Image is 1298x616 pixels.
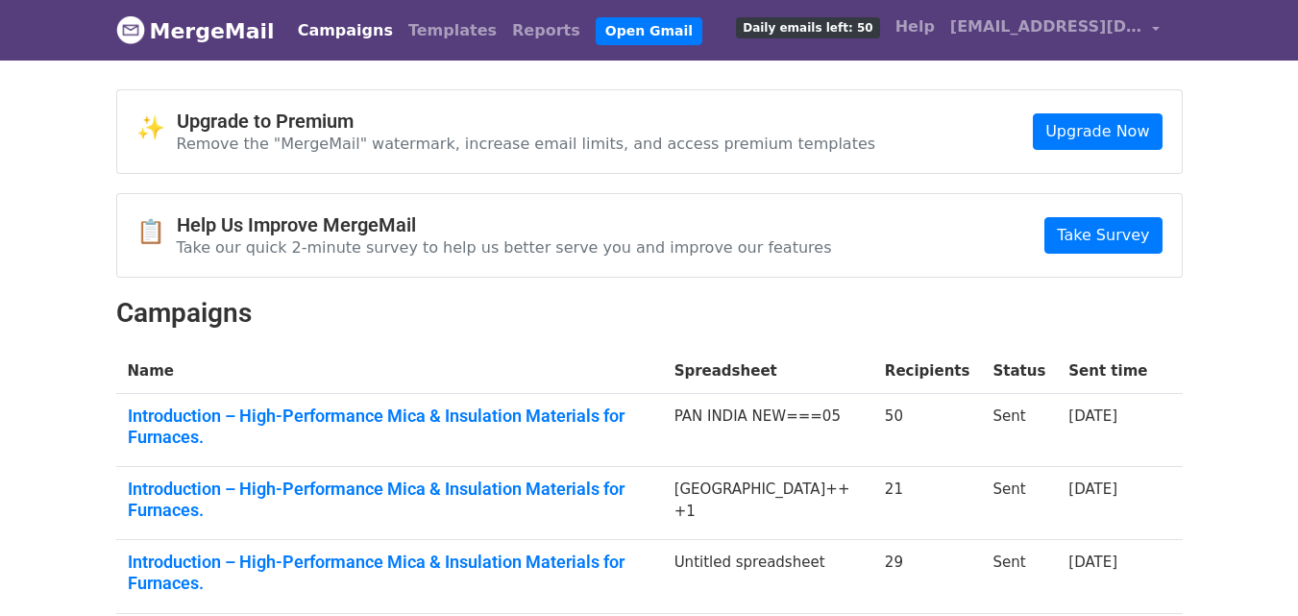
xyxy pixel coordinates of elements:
[873,540,982,613] td: 29
[177,237,832,258] p: Take our quick 2-minute survey to help us better serve you and improve our features
[116,297,1183,330] h2: Campaigns
[116,11,275,51] a: MergeMail
[128,552,651,593] a: Introduction – High-Performance Mica & Insulation Materials for Furnaces.
[1057,349,1159,394] th: Sent time
[1068,480,1117,498] a: [DATE]
[981,349,1057,394] th: Status
[888,8,943,46] a: Help
[136,114,177,142] span: ✨
[663,349,873,394] th: Spreadsheet
[663,467,873,540] td: [GEOGRAPHIC_DATA]+++1
[736,17,879,38] span: Daily emails left: 50
[177,110,876,133] h4: Upgrade to Premium
[873,467,982,540] td: 21
[596,17,702,45] a: Open Gmail
[873,349,982,394] th: Recipients
[177,134,876,154] p: Remove the "MergeMail" watermark, increase email limits, and access premium templates
[504,12,588,50] a: Reports
[950,15,1142,38] span: [EMAIL_ADDRESS][DOMAIN_NAME]
[116,349,663,394] th: Name
[728,8,887,46] a: Daily emails left: 50
[1068,554,1117,571] a: [DATE]
[663,394,873,467] td: PAN INDIA NEW===05
[290,12,401,50] a: Campaigns
[401,12,504,50] a: Templates
[1033,113,1162,150] a: Upgrade Now
[981,394,1057,467] td: Sent
[663,540,873,613] td: Untitled spreadsheet
[177,213,832,236] h4: Help Us Improve MergeMail
[873,394,982,467] td: 50
[116,15,145,44] img: MergeMail logo
[981,540,1057,613] td: Sent
[128,406,651,447] a: Introduction – High-Performance Mica & Insulation Materials for Furnaces.
[1044,217,1162,254] a: Take Survey
[128,479,651,520] a: Introduction – High-Performance Mica & Insulation Materials for Furnaces.
[981,467,1057,540] td: Sent
[943,8,1167,53] a: [EMAIL_ADDRESS][DOMAIN_NAME]
[136,218,177,246] span: 📋
[1068,407,1117,425] a: [DATE]
[1202,524,1298,616] iframe: Chat Widget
